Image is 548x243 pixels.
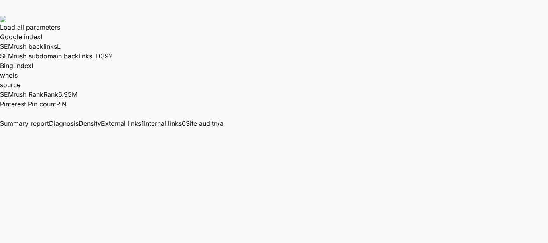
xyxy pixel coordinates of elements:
span: LD [92,52,101,60]
span: Site audit [186,119,214,127]
span: Internal links [144,119,182,127]
span: Diagnosis [49,119,79,127]
a: Site auditn/a [186,119,223,127]
span: External links [101,119,141,127]
span: PIN [56,100,67,108]
span: 1 [141,119,144,127]
span: Rank [43,90,58,98]
span: n/a [214,119,223,127]
span: Density [79,119,101,127]
a: 392 [101,52,113,60]
span: L [57,42,61,50]
a: 6.95M [58,90,77,98]
span: I [41,33,42,41]
span: I [32,62,33,70]
span: 0 [182,119,186,127]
